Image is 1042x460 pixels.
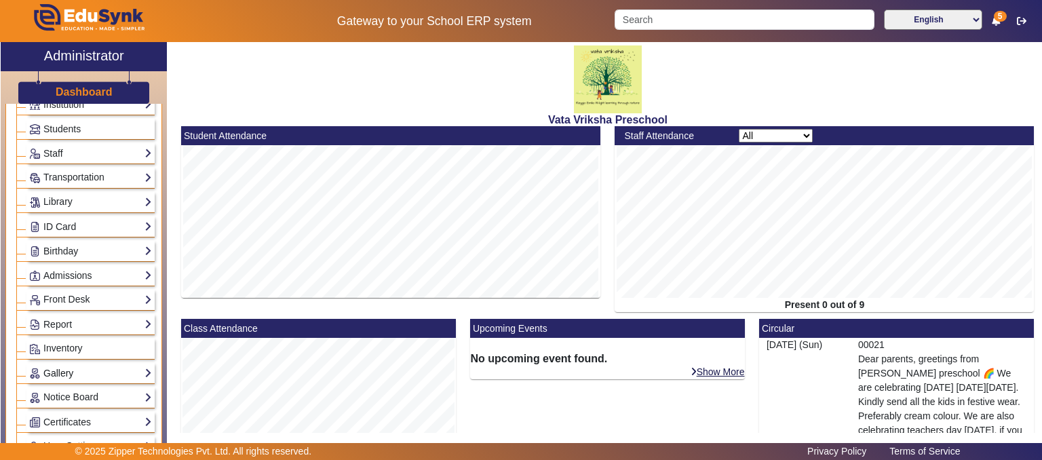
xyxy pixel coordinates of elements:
[181,319,456,338] mat-card-header: Class Attendance
[470,319,745,338] mat-card-header: Upcoming Events
[617,129,732,143] div: Staff Attendance
[181,126,600,145] mat-card-header: Student Attendance
[43,123,81,134] span: Students
[994,11,1007,22] span: 5
[615,298,1034,312] div: Present 0 out of 9
[29,341,152,357] a: Inventory
[44,47,124,64] h2: Administrator
[1,42,167,71] a: Administrator
[574,45,642,113] img: 817d6453-c4a2-41f8-ac39-e8a470f27eea
[75,444,312,459] p: © 2025 Zipper Technologies Pvt. Ltd. All rights reserved.
[268,14,600,28] h5: Gateway to your School ERP system
[800,442,873,460] a: Privacy Policy
[690,366,746,378] a: Show More
[759,319,1034,338] mat-card-header: Circular
[55,85,113,100] a: Dashboard
[56,86,113,99] h3: Dashboard
[43,343,83,354] span: Inventory
[615,9,874,30] input: Search
[30,344,40,354] img: Inventory.png
[174,113,1041,126] h2: Vata Vriksha Preschool
[30,124,40,134] img: Students.png
[470,352,745,365] h6: No upcoming event found.
[883,442,967,460] a: Terms of Service
[29,121,152,137] a: Students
